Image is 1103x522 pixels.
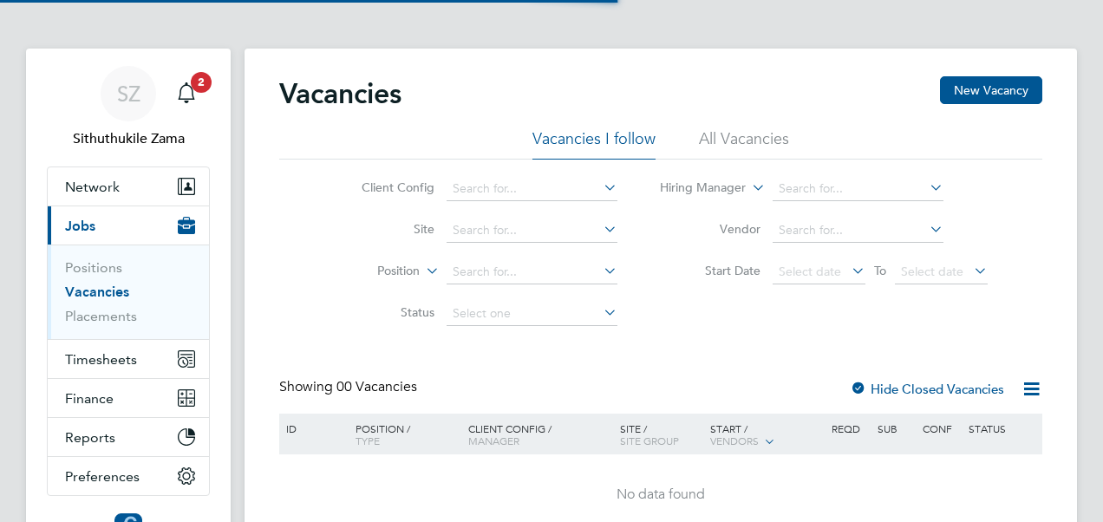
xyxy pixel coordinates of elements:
[464,414,616,455] div: Client Config /
[336,378,417,395] span: 00 Vacancies
[169,66,204,121] a: 2
[48,206,209,245] button: Jobs
[335,304,434,320] label: Status
[65,429,115,446] span: Reports
[117,82,140,105] span: SZ
[47,66,210,149] a: SZSithuthukile Zama
[918,414,963,443] div: Conf
[468,434,519,447] span: Manager
[773,219,943,243] input: Search for...
[320,263,420,280] label: Position
[964,414,1040,443] div: Status
[65,468,140,485] span: Preferences
[661,221,760,237] label: Vendor
[48,167,209,206] button: Network
[65,179,120,195] span: Network
[616,414,707,455] div: Site /
[191,72,212,93] span: 2
[532,128,656,160] li: Vacancies I follow
[48,340,209,378] button: Timesheets
[356,434,380,447] span: Type
[447,177,617,201] input: Search for...
[279,76,401,111] h2: Vacancies
[773,177,943,201] input: Search for...
[48,418,209,456] button: Reports
[48,379,209,417] button: Finance
[699,128,789,160] li: All Vacancies
[48,245,209,339] div: Jobs
[65,308,137,324] a: Placements
[65,218,95,234] span: Jobs
[282,414,343,443] div: ID
[447,260,617,284] input: Search for...
[447,219,617,243] input: Search for...
[335,221,434,237] label: Site
[710,434,759,447] span: Vendors
[779,264,841,279] span: Select date
[940,76,1042,104] button: New Vacancy
[661,263,760,278] label: Start Date
[850,381,1004,397] label: Hide Closed Vacancies
[47,128,210,149] span: Sithuthukile Zama
[65,259,122,276] a: Positions
[646,179,746,197] label: Hiring Manager
[65,390,114,407] span: Finance
[65,351,137,368] span: Timesheets
[706,414,827,457] div: Start /
[869,259,891,282] span: To
[279,378,421,396] div: Showing
[343,414,464,455] div: Position /
[282,486,1040,504] div: No data found
[827,414,872,443] div: Reqd
[335,179,434,195] label: Client Config
[447,302,617,326] input: Select one
[620,434,679,447] span: Site Group
[48,457,209,495] button: Preferences
[901,264,963,279] span: Select date
[873,414,918,443] div: Sub
[65,284,129,300] a: Vacancies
